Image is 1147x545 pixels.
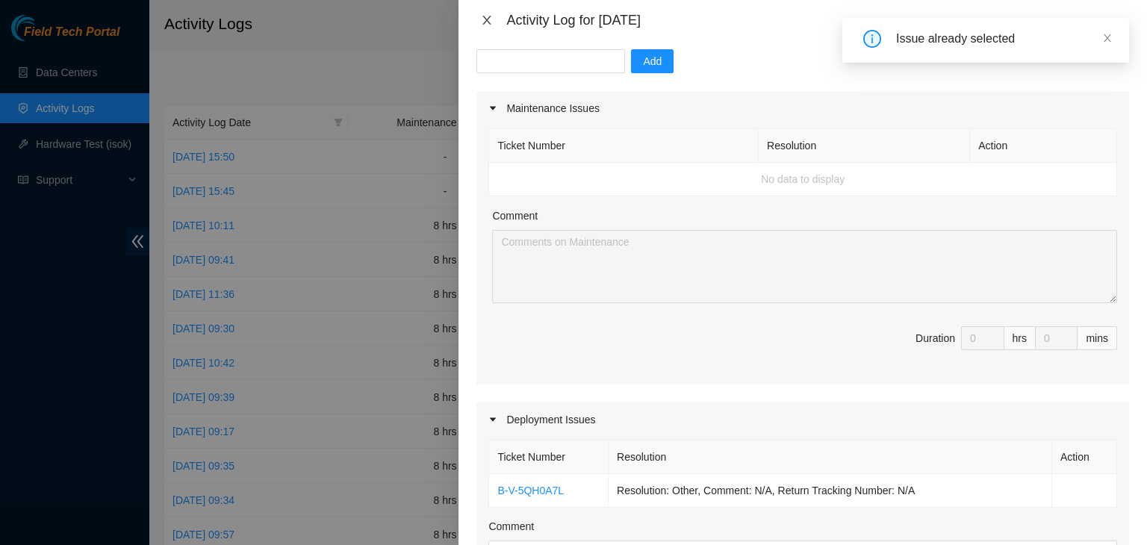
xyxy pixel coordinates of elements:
th: Resolution [609,440,1052,474]
div: mins [1078,326,1117,350]
th: Ticket Number [489,440,609,474]
label: Comment [492,208,538,224]
span: close [481,14,493,26]
th: Action [970,129,1117,163]
td: No data to display [489,163,1117,196]
span: caret-right [488,415,497,424]
td: Resolution: Other, Comment: N/A, Return Tracking Number: N/A [609,474,1052,508]
div: hrs [1004,326,1036,350]
div: Maintenance Issues [476,91,1129,125]
label: Comment [488,518,534,535]
textarea: Comment [492,230,1117,303]
button: Add [631,49,674,73]
th: Resolution [759,129,970,163]
span: close [1102,33,1113,43]
span: info-circle [863,30,881,48]
span: caret-right [488,104,497,113]
div: Deployment Issues [476,402,1129,437]
div: Activity Log for [DATE] [506,12,1129,28]
a: B-V-5QH0A7L [497,485,564,496]
span: Add [643,53,662,69]
div: Duration [916,330,955,346]
button: Close [476,13,497,28]
div: Issue already selected [896,30,1111,48]
th: Ticket Number [489,129,759,163]
th: Action [1052,440,1117,474]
